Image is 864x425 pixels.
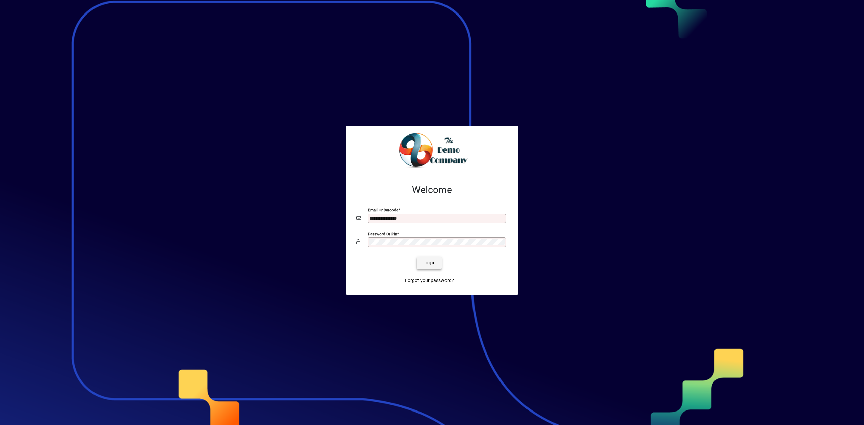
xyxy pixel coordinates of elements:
h2: Welcome [356,184,508,196]
mat-label: Email or Barcode [368,207,398,212]
span: Login [422,259,436,266]
mat-label: Password or Pin [368,231,397,236]
button: Login [417,257,441,269]
span: Forgot your password? [405,277,454,284]
a: Forgot your password? [402,275,457,287]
